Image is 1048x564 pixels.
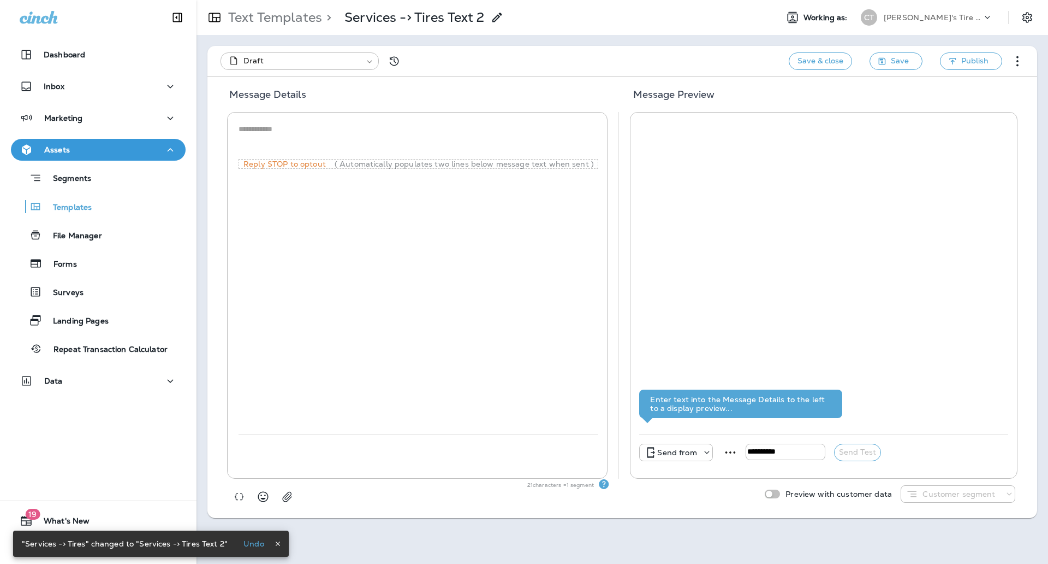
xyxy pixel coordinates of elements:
[961,54,989,68] span: Publish
[11,224,186,246] button: File Manager
[11,139,186,161] button: Assets
[861,9,877,26] div: CT
[11,280,186,303] button: Surveys
[42,288,84,298] p: Surveys
[42,203,92,213] p: Templates
[224,9,322,26] p: Text Templates
[43,345,168,355] p: Repeat Transaction Calculator
[884,13,982,22] p: [PERSON_NAME]'s Tire & Auto
[598,479,609,490] div: Text Segments Text messages are billed per segment. A single segment is typically 160 characters,...
[11,107,186,129] button: Marketing
[33,516,90,530] span: What's New
[11,44,186,66] button: Dashboard
[243,55,264,66] span: Draft
[11,166,186,190] button: Segments
[25,509,40,520] span: 19
[44,50,85,59] p: Dashboard
[236,537,271,550] button: Undo
[11,195,186,218] button: Templates
[870,52,922,70] button: Save
[42,316,109,327] p: Landing Pages
[11,252,186,275] button: Forms
[803,13,850,22] span: Working as:
[11,370,186,392] button: Data
[527,481,598,490] p: 21 characters = 1 segment
[383,50,405,72] button: View Changelog
[44,377,63,385] p: Data
[239,160,335,168] p: Reply STOP to optout
[42,231,102,242] p: File Manager
[44,145,70,154] p: Assets
[44,82,64,91] p: Inbox
[650,395,831,413] div: Enter text into the Message Details to the left to a display preview...
[162,7,193,28] button: Collapse Sidebar
[780,490,892,498] p: Preview with customer data
[216,86,620,112] h5: Message Details
[620,86,1028,112] h5: Message Preview
[1017,8,1037,27] button: Settings
[789,52,852,70] button: Save & close
[11,309,186,332] button: Landing Pages
[11,536,186,558] button: Support
[11,75,186,97] button: Inbox
[344,9,484,26] p: Services -> Tires Text 2
[335,160,594,168] p: ( Automatically populates two lines below message text when sent )
[11,337,186,360] button: Repeat Transaction Calculator
[22,534,228,554] div: "Services -> Tires" changed to "Services -> Tires Text 2"
[922,490,995,498] p: Customer segment
[44,114,82,122] p: Marketing
[322,9,331,26] p: >
[43,260,77,270] p: Forms
[891,54,909,68] span: Save
[11,510,186,532] button: 19What's New
[243,539,264,548] p: Undo
[940,52,1002,70] button: Publish
[657,448,696,457] p: Send from
[42,174,91,185] p: Segments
